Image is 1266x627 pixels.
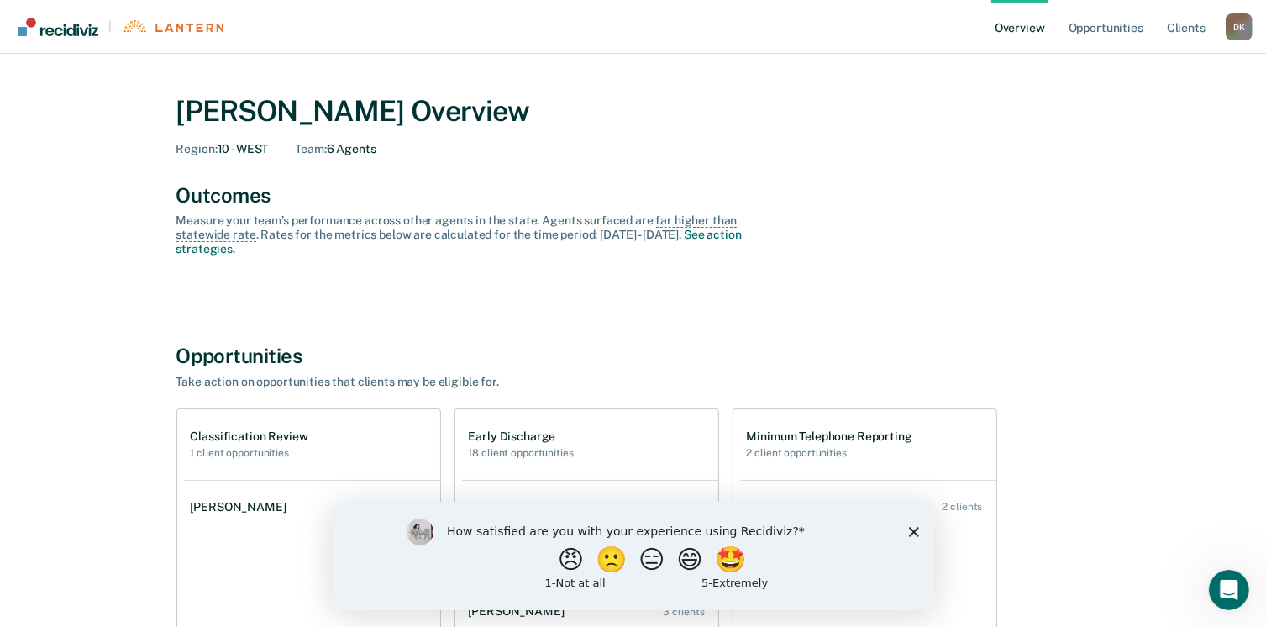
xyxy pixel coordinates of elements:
iframe: Survey by Kim from Recidiviz [333,502,934,610]
div: Opportunities [176,344,1090,368]
div: Measure your team’s performance across other agent s in the state. Agent s surfaced are . Rates f... [176,213,764,256]
button: Profile dropdown button [1226,13,1253,40]
a: [PERSON_NAME] 11 clients [462,483,718,531]
div: 3 clients [664,606,705,618]
a: [PERSON_NAME] 1 client [184,483,440,531]
span: Team : [295,142,326,155]
div: D K [1226,13,1253,40]
h2: 1 client opportunities [191,447,308,459]
h2: 18 client opportunities [469,447,574,459]
span: far higher than statewide rate [176,213,738,242]
span: | [98,19,122,34]
div: [PERSON_NAME] [747,500,849,514]
h1: Minimum Telephone Reporting [747,429,912,444]
div: 2 clients [943,501,983,513]
div: Take action on opportunities that clients may be eligible for. [176,375,764,389]
div: [PERSON_NAME] [469,500,571,514]
img: Lantern [122,20,223,33]
h1: Early Discharge [469,429,574,444]
div: Outcomes [176,183,1090,208]
div: 6 Agents [295,142,376,156]
div: [PERSON_NAME] [469,604,571,619]
img: Recidiviz [18,18,98,36]
h1: Classification Review [191,429,308,444]
span: Region : [176,142,218,155]
h2: 2 client opportunities [747,447,912,459]
a: See action strategies. [176,228,742,256]
div: [PERSON_NAME] Overview [176,94,1090,129]
a: [PERSON_NAME] 2 clients [740,483,996,531]
div: 10 - WEST [176,142,269,156]
div: [PERSON_NAME] [191,500,293,514]
iframe: Intercom live chat [1209,570,1249,610]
